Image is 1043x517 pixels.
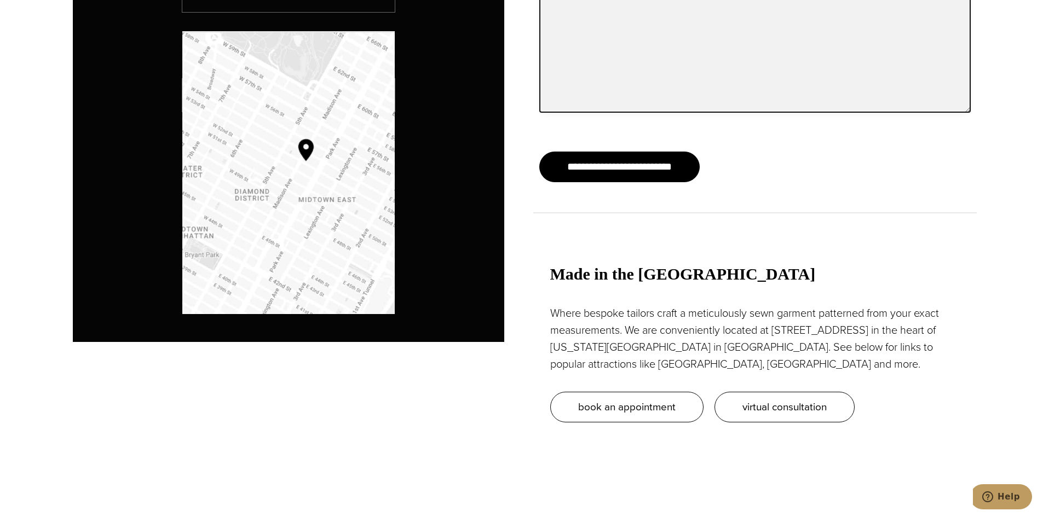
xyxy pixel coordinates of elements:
span: book an appointment [578,399,676,415]
iframe: Opens a widget where you can chat to one of our agents [973,484,1032,512]
a: Map to Alan David Custom [182,31,395,314]
a: book an appointment [550,392,704,422]
a: virtual consultation [714,392,855,422]
img: Google map with pin showing Alan David location at Madison Avenue & 53rd Street NY [182,31,395,314]
span: virtual consultation [742,399,827,415]
strong: Made in the [GEOGRAPHIC_DATA] [550,265,816,283]
p: Where bespoke tailors craft a meticulously sewn garment patterned from your exact measurements. W... [550,305,960,373]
